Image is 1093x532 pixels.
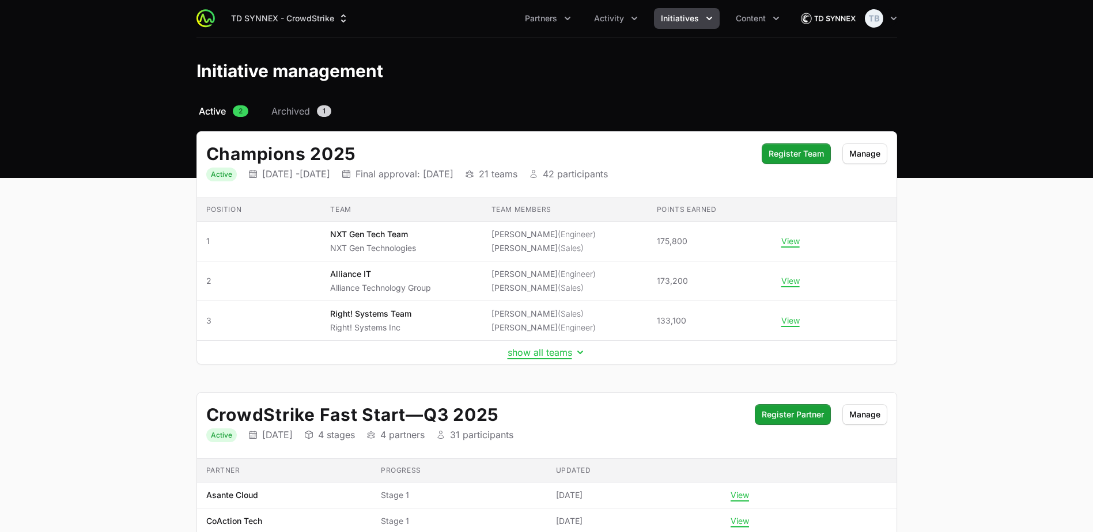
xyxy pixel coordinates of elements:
[654,8,720,29] button: Initiatives
[594,13,624,24] span: Activity
[556,515,583,527] span: [DATE]
[197,198,322,222] th: Position
[372,459,547,482] th: Progress
[508,347,586,358] button: show all teams
[491,242,596,254] li: [PERSON_NAME]
[224,8,356,29] div: Supplier switch menu
[849,147,880,161] span: Manage
[330,282,431,294] p: Alliance Technology Group
[556,489,583,501] span: [DATE]
[262,168,330,180] p: [DATE] - [DATE]
[380,429,425,440] p: 4 partners
[381,515,538,527] span: Stage 1
[518,8,578,29] button: Partners
[525,13,557,24] span: Partners
[849,408,880,421] span: Manage
[543,168,608,180] p: 42 participants
[491,322,596,333] li: [PERSON_NAME]
[558,309,584,318] span: (Sales)
[547,459,722,482] th: Updated
[491,268,596,280] li: [PERSON_NAME]
[206,315,312,326] span: 3
[381,489,538,501] span: Stage 1
[781,316,800,326] button: View
[729,8,786,29] button: Content
[587,8,645,29] button: Activity
[491,308,596,320] li: [PERSON_NAME]
[736,13,766,24] span: Content
[842,143,887,164] button: Manage
[661,13,699,24] span: Initiatives
[781,276,800,286] button: View
[233,105,248,117] span: 2
[657,315,686,326] span: 133,100
[558,283,584,292] span: (Sales)
[755,404,831,425] button: Register Partner
[518,8,578,29] div: Partners menu
[224,8,356,29] button: TD SYNNEX - CrowdStrike
[206,489,258,501] p: Asante Cloud
[842,404,887,425] button: Manage
[206,235,312,247] span: 1
[215,8,786,29] div: Main navigation
[330,322,411,333] p: Right! Systems Inc
[558,243,584,253] span: (Sales)
[196,104,897,118] nav: Initiative activity log navigation
[558,322,596,332] span: (Engineer)
[269,104,334,118] a: Archived1
[271,104,310,118] span: Archived
[450,429,513,440] p: 31 participants
[330,268,431,280] p: Alliance IT
[318,429,355,440] p: 4 stages
[330,308,411,320] p: Right! Systems Team
[731,490,749,500] button: View
[321,198,482,222] th: Team
[196,60,383,81] h1: Initiative management
[762,408,824,421] span: Register Partner
[587,8,645,29] div: Activity menu
[196,9,215,28] img: ActivitySource
[762,143,831,164] button: Register Team
[206,515,262,527] p: CoAction Tech
[206,143,750,164] h2: Champions 2025
[558,269,596,279] span: (Engineer)
[657,275,688,287] span: 173,200
[197,459,372,482] th: Partner
[657,235,687,247] span: 175,800
[206,275,312,287] span: 2
[330,242,416,254] p: NXT Gen Technologies
[558,229,596,239] span: (Engineer)
[262,429,293,440] p: [DATE]
[769,147,824,161] span: Register Team
[648,198,772,222] th: Points earned
[865,9,883,28] img: Taylor Bradshaw
[800,7,856,30] img: TD SYNNEX
[206,404,743,425] h2: CrowdStrike Fast Start Q3 2025
[330,229,416,240] p: NXT Gen Tech Team
[355,168,453,180] p: Final approval: [DATE]
[479,168,517,180] p: 21 teams
[491,282,596,294] li: [PERSON_NAME]
[406,404,423,425] span: —
[729,8,786,29] div: Content menu
[731,516,749,526] button: View
[196,131,897,364] div: Initiative details
[317,105,331,117] span: 1
[482,198,648,222] th: Team members
[781,236,800,246] button: View
[199,104,226,118] span: Active
[196,104,251,118] a: Active2
[491,229,596,240] li: [PERSON_NAME]
[654,8,720,29] div: Initiatives menu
